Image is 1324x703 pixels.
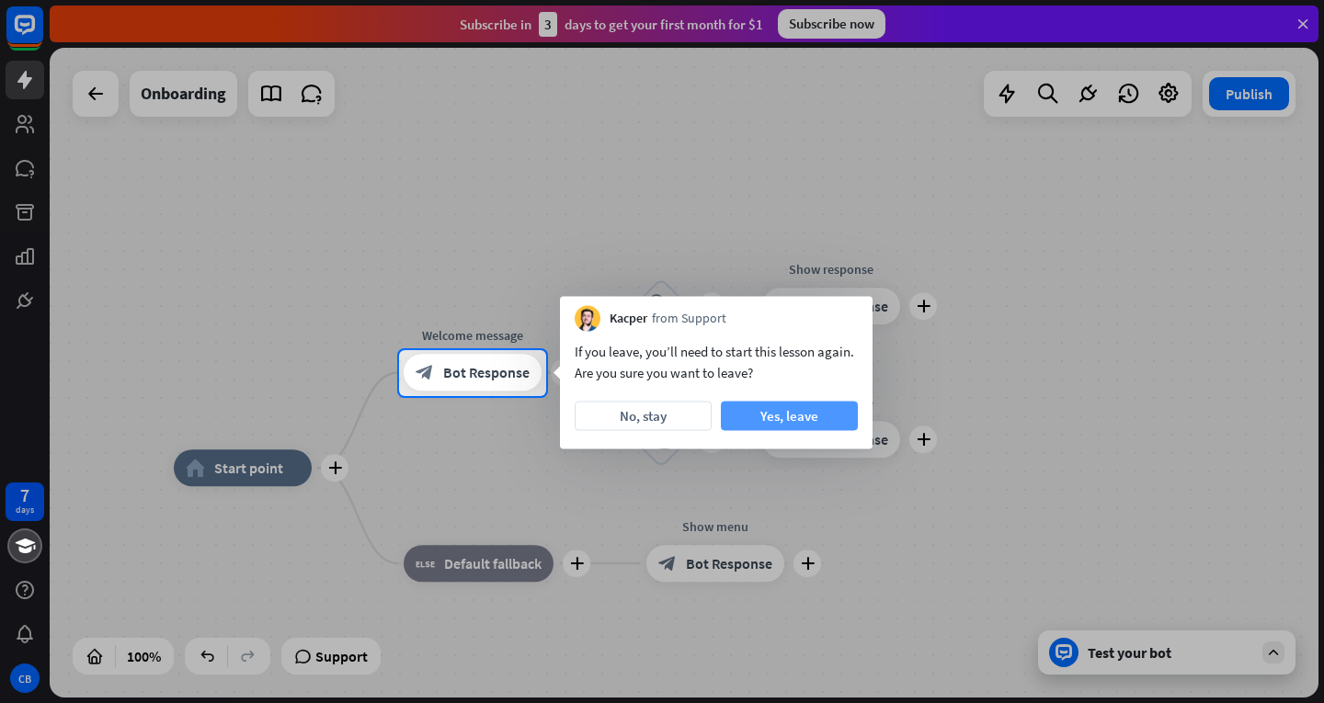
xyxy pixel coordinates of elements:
i: block_bot_response [416,364,434,382]
button: Open LiveChat chat widget [15,7,70,62]
button: No, stay [575,402,712,431]
button: Yes, leave [721,402,858,431]
span: Bot Response [443,364,530,382]
span: from Support [652,310,726,328]
div: If you leave, you’ll need to start this lesson again. Are you sure you want to leave? [575,341,858,383]
span: Kacper [610,310,647,328]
